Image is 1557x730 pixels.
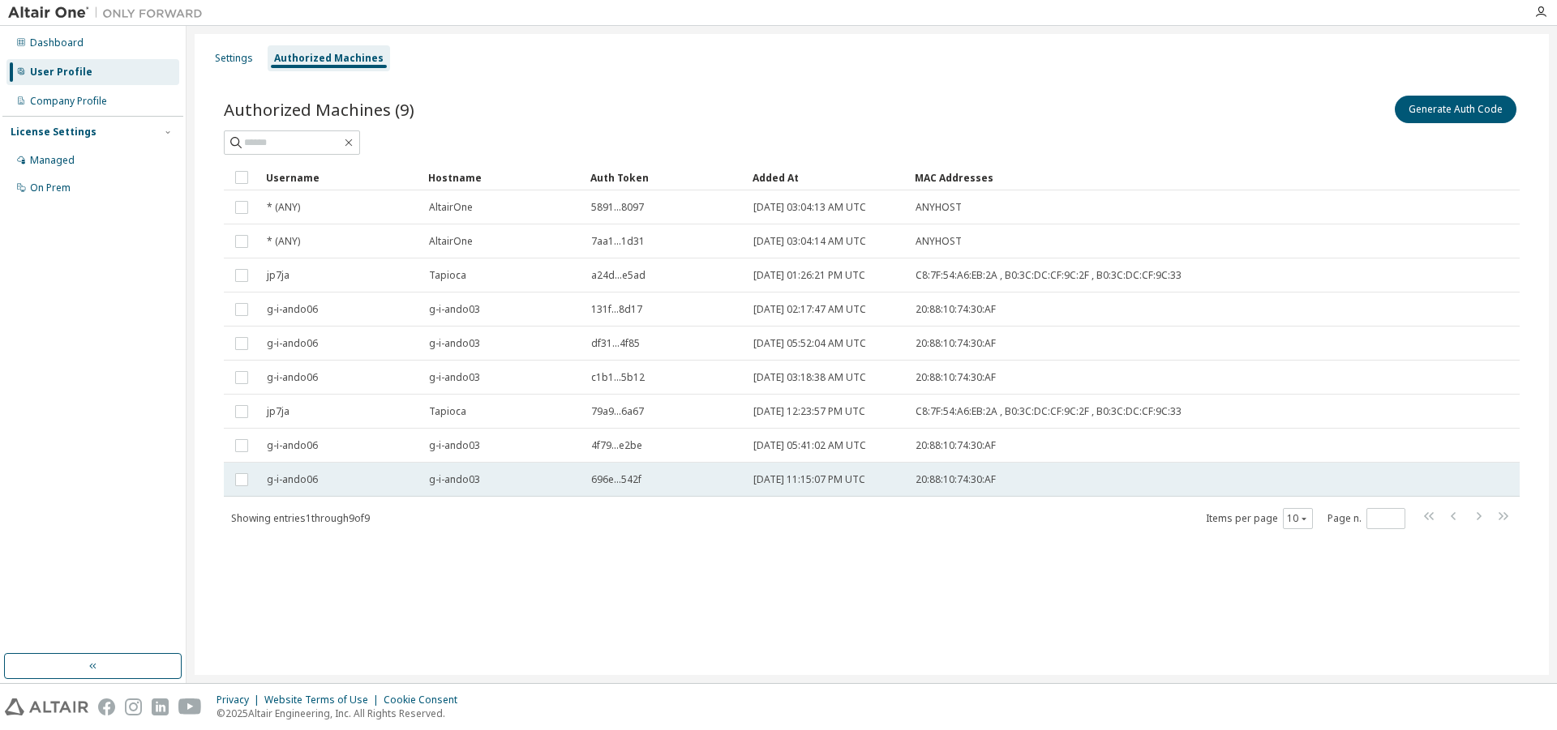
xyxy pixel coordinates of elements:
[591,405,644,418] span: 79a9...6a67
[429,303,480,316] span: g-i-ando03
[1206,508,1313,529] span: Items per page
[753,235,866,248] span: [DATE] 03:04:14 AM UTC
[264,694,384,707] div: Website Terms of Use
[591,371,645,384] span: c1b1...5b12
[916,473,996,486] span: 20:88:10:74:30:AF
[753,337,866,350] span: [DATE] 05:52:04 AM UTC
[267,371,318,384] span: g-i-ando06
[30,95,107,108] div: Company Profile
[753,201,866,214] span: [DATE] 03:04:13 AM UTC
[5,698,88,715] img: altair_logo.svg
[384,694,467,707] div: Cookie Consent
[217,707,467,720] p: © 2025 Altair Engineering, Inc. All Rights Reserved.
[8,5,211,21] img: Altair One
[1395,96,1516,123] button: Generate Auth Code
[1328,508,1405,529] span: Page n.
[916,235,962,248] span: ANYHOST
[591,201,644,214] span: 5891...8097
[30,181,71,194] div: On Prem
[591,337,640,350] span: df31...4f85
[267,439,318,452] span: g-i-ando06
[753,164,902,190] div: Added At
[266,164,415,190] div: Username
[916,269,1182,282] span: C8:7F:54:A6:EB:2A , B0:3C:DC:CF:9C:2F , B0:3C:DC:CF:9C:33
[591,473,641,486] span: 696e...542f
[916,405,1182,418] span: C8:7F:54:A6:EB:2A , B0:3C:DC:CF:9C:2F , B0:3C:DC:CF:9C:33
[429,201,473,214] span: AltairOne
[98,698,115,715] img: facebook.svg
[267,269,290,282] span: jp7ja
[753,439,866,452] span: [DATE] 05:41:02 AM UTC
[267,337,318,350] span: g-i-ando06
[429,439,480,452] span: g-i-ando03
[590,164,740,190] div: Auth Token
[224,98,414,121] span: Authorized Machines (9)
[591,439,642,452] span: 4f79...e2be
[753,473,865,486] span: [DATE] 11:15:07 PM UTC
[916,337,996,350] span: 20:88:10:74:30:AF
[267,201,300,214] span: * (ANY)
[428,164,577,190] div: Hostname
[429,337,480,350] span: g-i-ando03
[591,303,642,316] span: 131f...8d17
[267,235,300,248] span: * (ANY)
[916,201,962,214] span: ANYHOST
[591,235,645,248] span: 7aa1...1d31
[916,439,996,452] span: 20:88:10:74:30:AF
[125,698,142,715] img: instagram.svg
[753,371,866,384] span: [DATE] 03:18:38 AM UTC
[178,698,202,715] img: youtube.svg
[915,164,1349,190] div: MAC Addresses
[11,126,97,139] div: License Settings
[267,303,318,316] span: g-i-ando06
[30,154,75,167] div: Managed
[217,694,264,707] div: Privacy
[30,36,84,49] div: Dashboard
[274,52,384,65] div: Authorized Machines
[753,303,866,316] span: [DATE] 02:17:47 AM UTC
[152,698,169,715] img: linkedin.svg
[753,269,865,282] span: [DATE] 01:26:21 PM UTC
[753,405,865,418] span: [DATE] 12:23:57 PM UTC
[215,52,253,65] div: Settings
[231,511,370,525] span: Showing entries 1 through 9 of 9
[429,235,473,248] span: AltairOne
[591,269,646,282] span: a24d...e5ad
[429,269,466,282] span: Tapioca
[1287,512,1309,525] button: 10
[429,405,466,418] span: Tapioca
[916,371,996,384] span: 20:88:10:74:30:AF
[429,473,480,486] span: g-i-ando03
[30,66,92,79] div: User Profile
[916,303,996,316] span: 20:88:10:74:30:AF
[267,473,318,486] span: g-i-ando06
[429,371,480,384] span: g-i-ando03
[267,405,290,418] span: jp7ja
